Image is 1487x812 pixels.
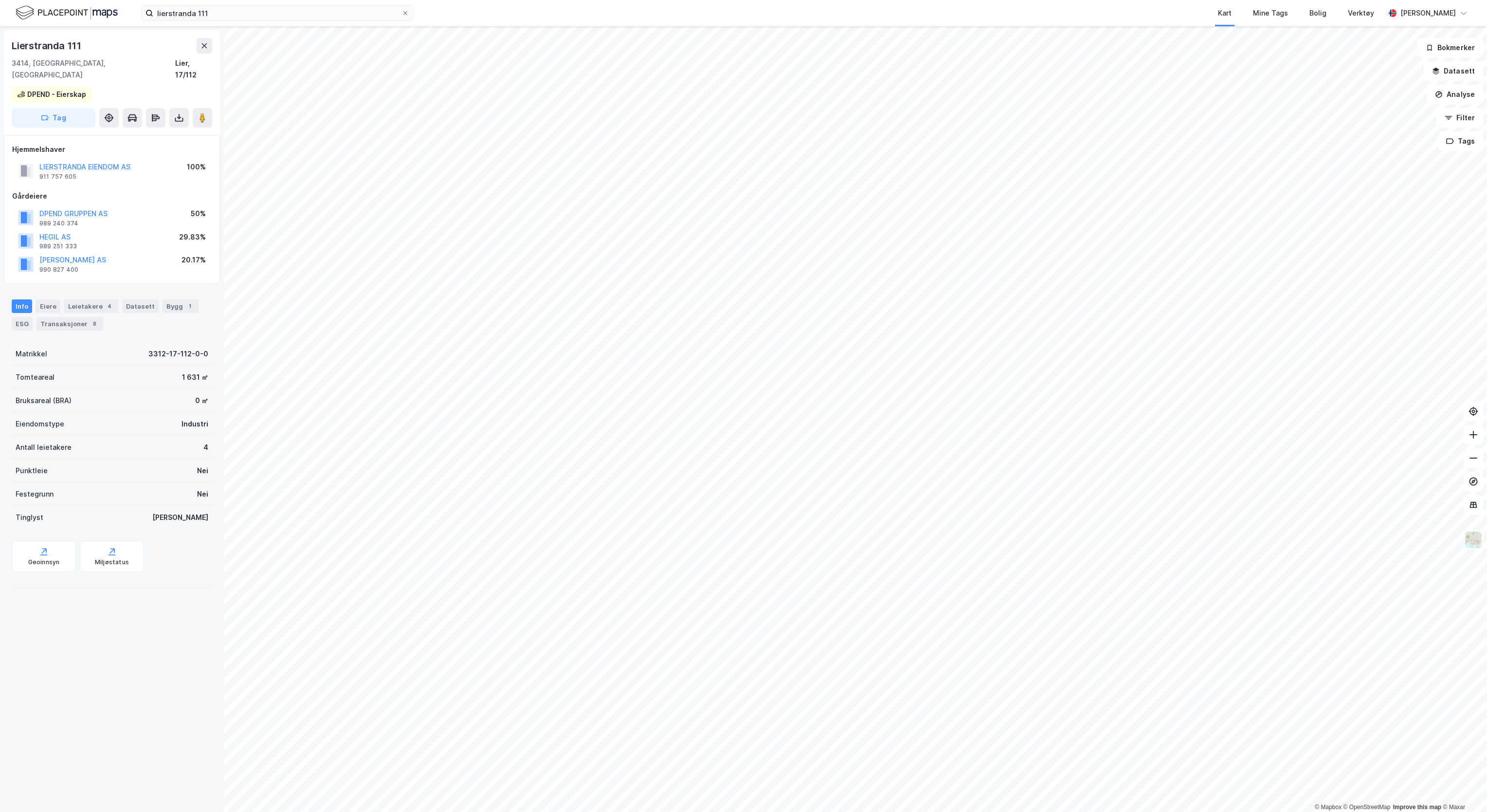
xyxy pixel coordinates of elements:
div: Tomteareal [16,371,54,383]
div: Miljøstatus [95,558,129,566]
button: Bokmerker [1417,38,1483,57]
button: Tags [1438,131,1483,151]
a: Improve this map [1393,804,1441,811]
div: Kart [1218,7,1232,19]
iframe: Chat Widget [1438,765,1487,812]
div: Tinglyst [16,512,43,523]
div: DPEND - Eierskap [27,89,86,100]
img: Z [1464,531,1483,549]
button: Tag [12,108,95,128]
input: Søk på adresse, matrikkel, gårdeiere, leietakere eller personer [153,6,401,20]
div: Bolig [1309,7,1326,19]
div: 989 240 374 [39,220,78,227]
div: 8 [90,319,99,329]
div: 911 757 605 [39,173,76,181]
div: 20.17% [181,254,206,266]
div: Industri [181,418,208,430]
div: Verktøy [1348,7,1374,19]
div: ESG [12,317,33,331]
div: Geoinnsyn [28,558,60,566]
button: Datasett [1424,61,1483,81]
div: Lier, 17/112 [175,57,212,81]
div: Kontrollprogram for chat [1438,765,1487,812]
div: Matrikkel [16,348,47,360]
a: Mapbox [1315,804,1342,811]
div: 0 ㎡ [195,395,208,406]
div: Punktleie [16,465,48,477]
div: Eiendomstype [16,418,64,430]
div: 29.83% [179,231,206,243]
div: 4 [203,442,208,453]
img: logo.f888ab2527a4732fd821a326f86c7f29.svg [16,4,118,21]
div: 4 [105,301,114,311]
div: [PERSON_NAME] [152,512,208,523]
div: Info [12,299,32,313]
div: 50% [191,208,206,220]
button: Filter [1436,108,1483,128]
div: 100% [187,161,206,173]
div: 990 827 400 [39,266,78,274]
div: Festegrunn [16,488,54,500]
div: 1 631 ㎡ [182,371,208,383]
div: Transaksjoner [36,317,103,331]
div: Bruksareal (BRA) [16,395,72,406]
div: 3312-17-112-0-0 [148,348,208,360]
div: 1 [185,301,195,311]
div: Leietakere [64,299,118,313]
div: Nei [197,488,208,500]
button: Analyse [1427,85,1483,104]
div: Mine Tags [1253,7,1288,19]
div: 989 251 333 [39,242,77,250]
div: Bygg [163,299,199,313]
div: Hjemmelshaver [12,144,212,155]
div: Datasett [122,299,159,313]
div: Lierstranda 111 [12,38,83,54]
a: OpenStreetMap [1343,804,1391,811]
div: Antall leietakere [16,442,72,453]
div: [PERSON_NAME] [1400,7,1456,19]
div: Eiere [36,299,60,313]
div: Gårdeiere [12,190,212,202]
div: 3414, [GEOGRAPHIC_DATA], [GEOGRAPHIC_DATA] [12,57,175,81]
div: Nei [197,465,208,477]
